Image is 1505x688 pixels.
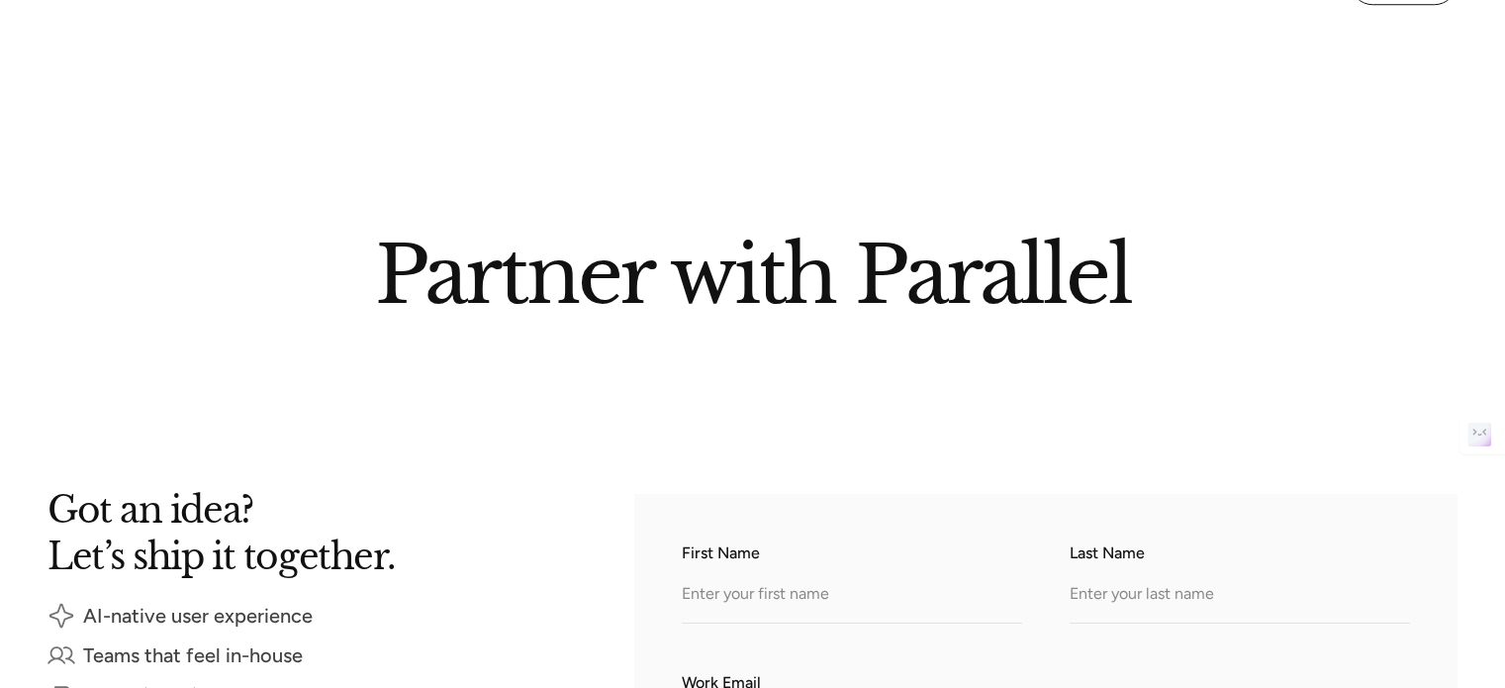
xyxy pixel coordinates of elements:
input: Enter your last name [1070,569,1410,624]
label: First Name [682,541,1022,565]
h2: Got an idea? Let’s ship it together. [47,494,562,570]
input: Enter your first name [682,569,1022,624]
div: Teams that feel in-house [83,648,303,662]
label: Last Name [1070,541,1410,565]
div: AI-native user experience [83,609,313,623]
h2: Partner with Parallel [189,237,1317,304]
